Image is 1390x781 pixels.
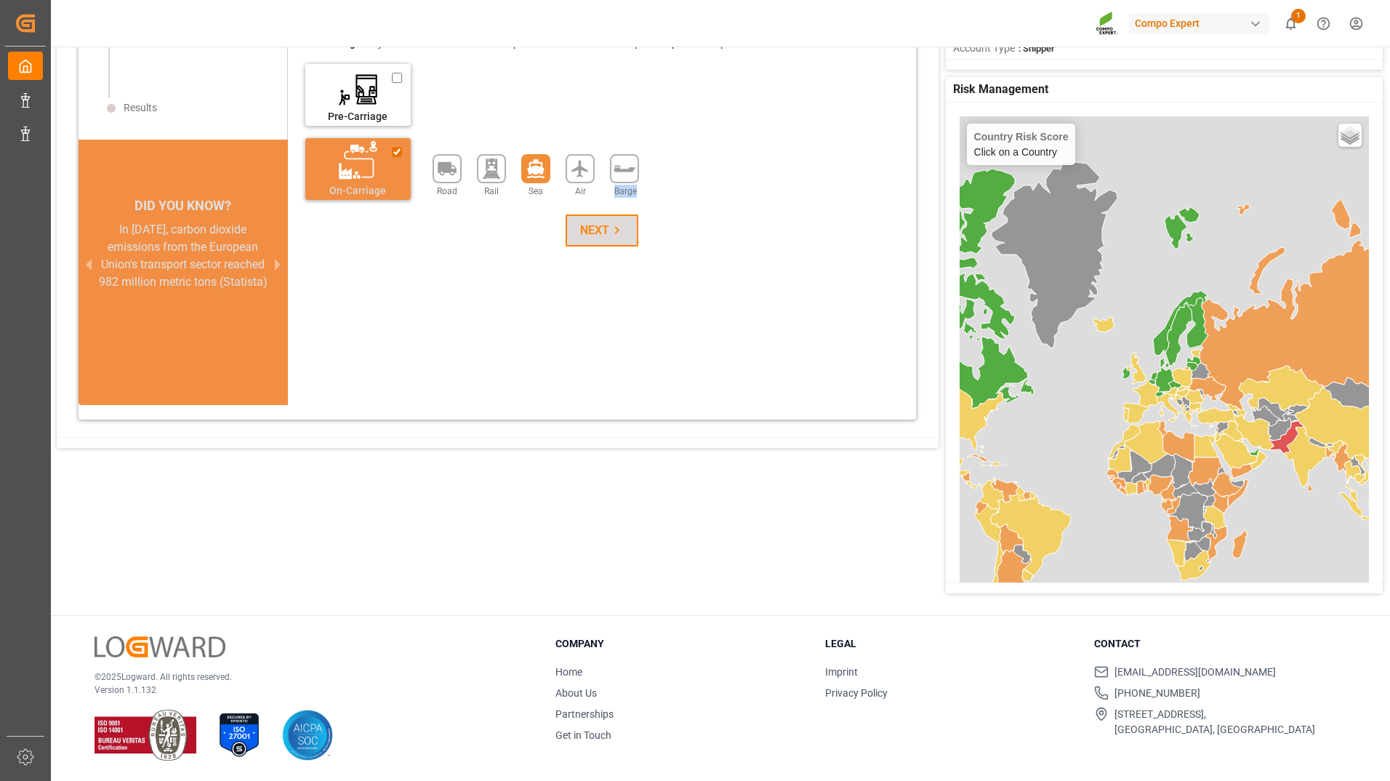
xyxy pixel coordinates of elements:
[1291,9,1306,23] span: 1
[614,185,637,198] span: Barge
[555,729,611,741] a: Get in Touch
[392,71,402,84] input: Pre-Carriage
[124,100,157,116] div: Results
[555,636,806,652] h3: Company
[96,221,270,291] div: In [DATE], carbon dioxide emissions from the European Union's transport sector reached 982 millio...
[1114,707,1315,737] span: [STREET_ADDRESS], [GEOGRAPHIC_DATA], [GEOGRAPHIC_DATA]
[1019,43,1055,54] span: : Shipper
[825,636,1076,652] h3: Legal
[580,222,624,239] div: NEXT
[1114,686,1200,701] span: [PHONE_NUMBER]
[79,221,99,308] button: previous slide / item
[437,185,457,198] span: Road
[555,666,582,678] a: Home
[953,81,1048,98] span: Risk Management
[566,215,638,247] button: NEXT
[214,710,265,761] img: ISO 27001 Certification
[555,687,597,699] a: About Us
[95,670,520,684] p: © 2025 Logward. All rights reserved.
[95,636,225,657] img: Logward Logo
[1274,7,1307,40] button: show 1 new notifications
[825,687,888,699] a: Privacy Policy
[268,221,288,308] button: next slide / item
[1096,11,1119,36] img: Screenshot%202023-09-29%20at%2010.02.21.png_1712312052.png
[953,41,1019,56] span: Account Type
[974,131,1069,143] h4: Country Risk Score
[392,145,402,159] input: On-Carriage
[313,109,403,124] div: Pre-Carriage
[79,191,288,221] div: DID YOU KNOW?
[1307,7,1340,40] button: Help Center
[974,131,1069,158] div: Click on a Country
[484,185,499,198] span: Rail
[1114,665,1276,680] span: [EMAIL_ADDRESS][DOMAIN_NAME]
[95,710,196,761] img: ISO 9001 & ISO 14001 Certification
[555,708,614,720] a: Partnerships
[1129,9,1274,37] button: Compo Expert
[95,684,520,697] p: Version 1.1.132
[282,710,333,761] img: AICPA SOC
[575,185,586,198] span: Air
[825,666,858,678] a: Imprint
[1094,636,1345,652] h3: Contact
[313,183,403,199] div: On-Carriage
[1129,13,1269,34] div: Compo Expert
[1338,124,1362,147] a: Layers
